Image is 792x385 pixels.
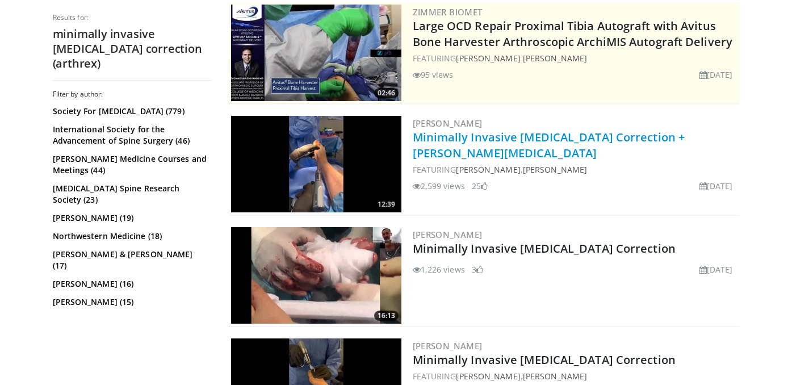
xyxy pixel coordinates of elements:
a: Minimally Invasive [MEDICAL_DATA] Correction [413,241,676,256]
a: 16:13 [231,227,401,324]
a: [MEDICAL_DATA] Spine Research Society (23) [53,183,209,206]
p: Results for: [53,13,212,22]
a: [PERSON_NAME] [523,164,587,175]
div: FEATURING , [413,164,737,175]
li: 1,226 views [413,263,465,275]
a: [PERSON_NAME] [413,229,483,240]
a: [PERSON_NAME] [523,371,587,382]
a: [PERSON_NAME] [PERSON_NAME] [456,53,587,64]
li: [DATE] [699,263,733,275]
a: [PERSON_NAME] [456,371,520,382]
img: a4fc9e3b-29e5-479a-a4d0-450a2184c01c.300x170_q85_crop-smart_upscale.jpg [231,5,401,101]
a: Zimmer Biomet [413,6,483,18]
a: [PERSON_NAME] (15) [53,296,209,308]
h2: minimally invasive [MEDICAL_DATA] correction (arthrex) [53,27,212,71]
img: 0d707c1c-ecd8-4fd9-a406-938eb5823a2b.300x170_q85_crop-smart_upscale.jpg [231,116,401,212]
div: FEATURING , [413,370,737,382]
a: [PERSON_NAME] (16) [53,278,209,290]
a: [PERSON_NAME] [413,340,483,351]
li: 25 [472,180,488,192]
div: FEATURING [413,52,737,64]
h3: Filter by author: [53,90,212,99]
a: Minimally Invasive [MEDICAL_DATA] Correction [413,352,676,367]
li: 2,599 views [413,180,465,192]
li: 95 views [413,69,454,81]
a: International Society for the Advancement of Spine Surgery (46) [53,124,209,147]
a: Northwestern Medicine (18) [53,231,209,242]
a: Minimally Invasive [MEDICAL_DATA] Correction + [PERSON_NAME][MEDICAL_DATA] [413,129,685,161]
a: 02:46 [231,5,401,101]
a: [PERSON_NAME] Medicine Courses and Meetings (44) [53,153,209,176]
li: 3 [472,263,483,275]
a: Society For [MEDICAL_DATA] (779) [53,106,209,117]
a: 12:39 [231,116,401,212]
a: [PERSON_NAME] & [PERSON_NAME] (17) [53,249,209,271]
a: [PERSON_NAME] [413,118,483,129]
img: 3b7e3b86-ec71-454f-934d-023afa9c018b.300x170_q85_crop-smart_upscale.jpg [231,227,401,324]
span: 16:13 [374,311,399,321]
span: 02:46 [374,88,399,98]
li: [DATE] [699,69,733,81]
span: 12:39 [374,199,399,210]
a: [PERSON_NAME] [456,164,520,175]
a: Large OCD Repair Proximal Tibia Autograft with Avitus Bone Harvester Arthroscopic ArchiMIS Autogr... [413,18,733,49]
li: [DATE] [699,180,733,192]
a: [PERSON_NAME] (19) [53,212,209,224]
